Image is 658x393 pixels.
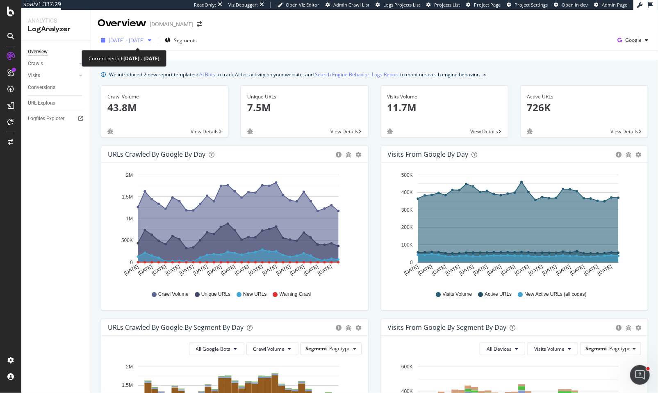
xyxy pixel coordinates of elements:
[108,323,244,331] div: URLs Crawled by Google By Segment By Day
[635,152,641,158] div: gear
[602,2,627,8] span: Admin Page
[262,264,278,276] text: [DATE]
[109,37,145,44] span: [DATE] - [DATE]
[514,264,530,276] text: [DATE]
[248,264,264,276] text: [DATE]
[515,2,548,8] span: Project Settings
[555,264,571,276] text: [DATE]
[444,264,461,276] text: [DATE]
[472,264,489,276] text: [DATE]
[150,20,194,28] div: [DOMAIN_NAME]
[28,83,85,92] a: Conversions
[527,342,578,355] button: Visits Volume
[317,264,333,276] text: [DATE]
[403,264,419,276] text: [DATE]
[126,364,133,370] text: 2M
[474,2,501,8] span: Project Page
[196,345,231,352] span: All Google Bots
[333,2,369,8] span: Admin Crawl List
[28,83,55,92] div: Conversions
[326,2,369,8] a: Admin Crawl List
[417,264,433,276] text: [DATE]
[562,2,588,8] span: Open in dev
[189,342,244,355] button: All Google Bots
[123,55,159,62] b: [DATE] - [DATE]
[635,325,641,331] div: gear
[122,382,133,388] text: 1.5M
[130,260,133,265] text: 0
[616,325,622,331] div: circle-info
[101,70,648,79] div: info banner
[583,264,599,276] text: [DATE]
[480,342,525,355] button: All Devices
[220,264,236,276] text: [DATE]
[162,34,200,47] button: Segments
[107,93,222,101] div: Crawl Volume
[278,2,319,8] a: Open Viz Editor
[28,99,85,107] a: URL Explorer
[158,291,189,298] span: Crawl Volume
[388,169,639,283] svg: A chart.
[458,264,475,276] text: [DATE]
[194,2,216,8] div: ReadOnly:
[98,34,155,47] button: [DATE] - [DATE]
[376,2,420,8] a: Logs Projects List
[286,2,319,8] span: Open Viz Editor
[89,54,159,63] div: Current period:
[121,238,133,244] text: 500K
[28,71,40,80] div: Visits
[594,2,627,8] a: Admin Page
[401,364,412,370] text: 600K
[554,2,588,8] a: Open in dev
[108,169,359,283] div: A chart.
[137,264,153,276] text: [DATE]
[486,264,502,276] text: [DATE]
[28,16,84,25] div: Analytics
[410,260,413,265] text: 0
[401,225,412,231] text: 200K
[500,264,516,276] text: [DATE]
[356,152,362,158] div: gear
[246,342,298,355] button: Crawl Volume
[466,2,501,8] a: Project Page
[28,59,77,68] a: Crawls
[346,325,352,331] div: bug
[388,150,469,158] div: Visits from Google by day
[165,264,181,276] text: [DATE]
[387,93,502,101] div: Visits Volume
[234,264,250,276] text: [DATE]
[123,264,139,276] text: [DATE]
[126,172,133,178] text: 2M
[487,345,512,352] span: All Devices
[151,264,167,276] text: [DATE]
[387,101,502,114] p: 11.7M
[275,264,291,276] text: [DATE]
[28,114,64,123] div: Logfiles Explorer
[336,325,342,331] div: circle-info
[108,150,205,158] div: URLs Crawled by Google by day
[401,172,412,178] text: 500K
[28,71,77,80] a: Visits
[201,291,230,298] span: Unique URLs
[626,152,631,158] div: bug
[485,291,512,298] span: Active URLs
[107,101,222,114] p: 43.8M
[303,264,319,276] text: [DATE]
[388,323,507,331] div: Visits from Google By Segment By Day
[289,264,305,276] text: [DATE]
[630,365,650,385] iframe: Intercom live chat
[443,291,472,298] span: Visits Volume
[28,25,84,34] div: LogAnalyzer
[280,291,312,298] span: Warning Crawl
[534,345,565,352] span: Visits Volume
[28,48,48,56] div: Overview
[247,101,362,114] p: 7.5M
[610,128,638,135] span: View Details
[346,152,352,158] div: bug
[109,70,480,79] div: We introduced 2 new report templates: to track AI bot activity on your website, and to monitor se...
[383,2,420,8] span: Logs Projects List
[122,194,133,200] text: 1.5M
[98,16,146,30] div: Overview
[206,264,223,276] text: [DATE]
